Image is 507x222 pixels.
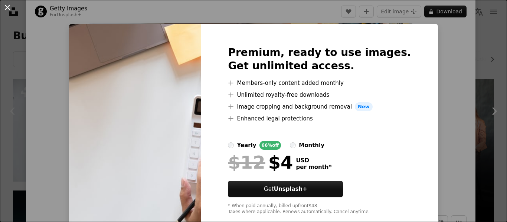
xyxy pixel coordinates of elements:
li: Unlimited royalty-free downloads [228,90,411,99]
input: yearly66%off [228,142,234,148]
div: $4 [228,153,293,172]
strong: Unsplash+ [274,186,307,192]
button: GetUnsplash+ [228,181,343,197]
div: yearly [237,141,256,150]
div: 66% off [259,141,281,150]
h2: Premium, ready to use images. Get unlimited access. [228,46,411,73]
div: * When paid annually, billed upfront $48 Taxes where applicable. Renews automatically. Cancel any... [228,203,411,215]
li: Members-only content added monthly [228,79,411,87]
span: per month * [296,164,331,170]
span: USD [296,157,331,164]
li: Enhanced legal protections [228,114,411,123]
li: Image cropping and background removal [228,102,411,111]
span: $12 [228,153,265,172]
input: monthly [290,142,296,148]
div: monthly [299,141,324,150]
span: New [355,102,373,111]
